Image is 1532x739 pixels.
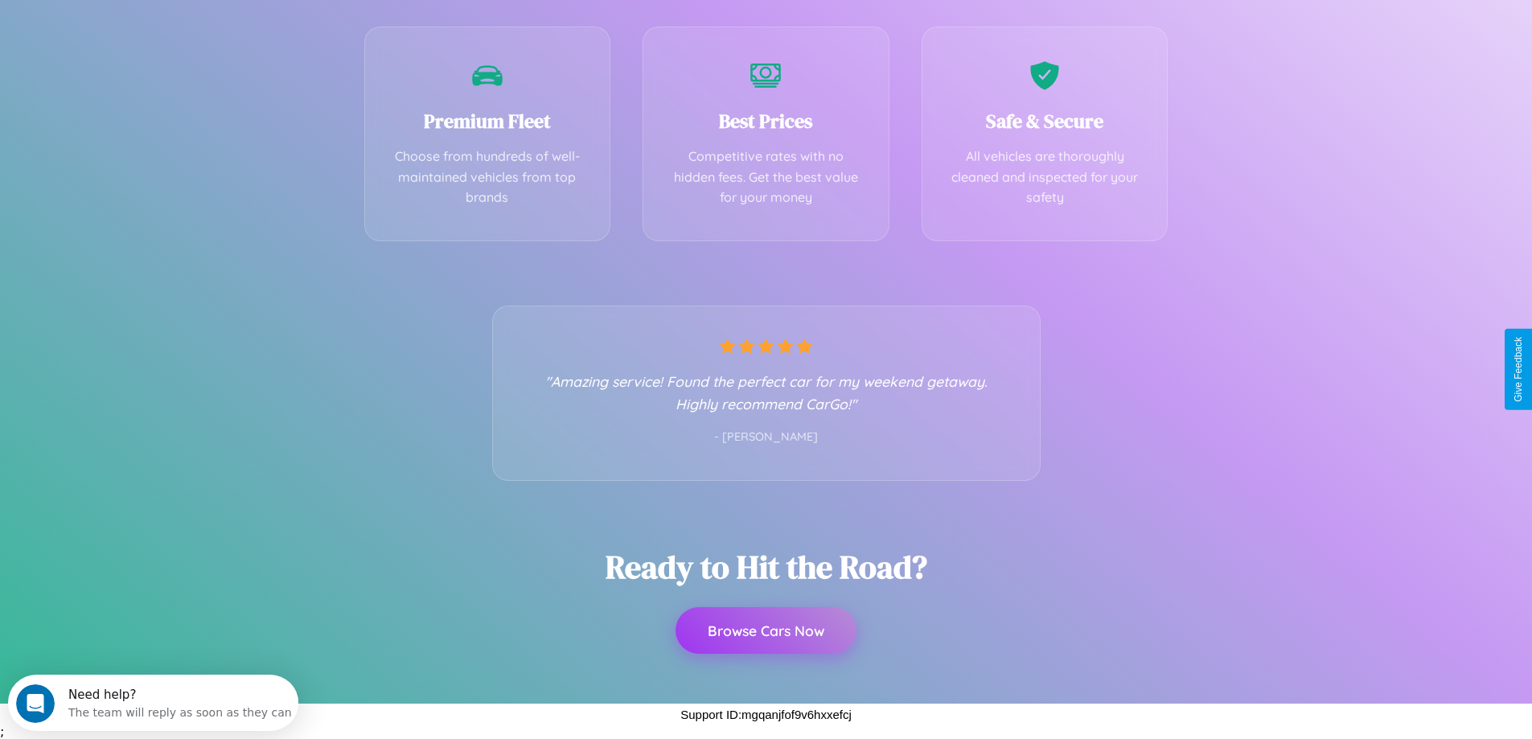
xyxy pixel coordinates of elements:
[6,6,299,51] div: Open Intercom Messenger
[60,27,284,43] div: The team will reply as soon as they can
[525,427,1008,448] p: - [PERSON_NAME]
[667,108,865,134] h3: Best Prices
[16,684,55,723] iframe: Intercom live chat
[60,14,284,27] div: Need help?
[606,545,927,589] h2: Ready to Hit the Road?
[8,675,298,731] iframe: Intercom live chat discovery launcher
[1513,337,1524,402] div: Give Feedback
[389,146,586,208] p: Choose from hundreds of well-maintained vehicles from top brands
[676,607,856,654] button: Browse Cars Now
[947,146,1144,208] p: All vehicles are thoroughly cleaned and inspected for your safety
[680,704,852,725] p: Support ID: mgqanjfof9v6hxxefcj
[667,146,865,208] p: Competitive rates with no hidden fees. Get the best value for your money
[947,108,1144,134] h3: Safe & Secure
[389,108,586,134] h3: Premium Fleet
[525,370,1008,415] p: "Amazing service! Found the perfect car for my weekend getaway. Highly recommend CarGo!"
